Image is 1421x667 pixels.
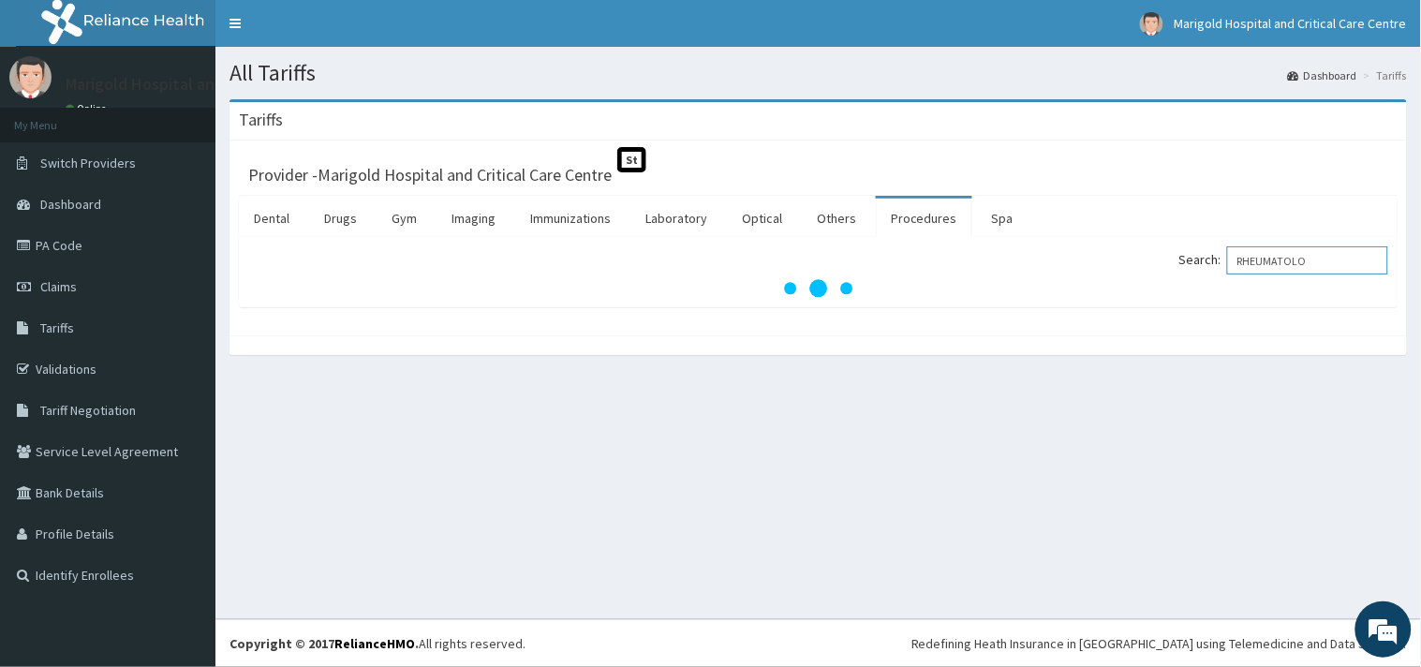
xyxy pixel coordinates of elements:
h3: Provider - Marigold Hospital and Critical Care Centre [248,167,612,184]
footer: All rights reserved. [215,619,1421,667]
img: User Image [1140,12,1163,36]
div: Chat with us now [97,105,315,129]
span: Claims [40,278,77,295]
strong: Copyright © 2017 . [229,635,419,652]
textarea: Type your message and hit 'Enter' [9,457,357,523]
span: St [617,147,646,172]
a: Drugs [309,199,372,238]
input: Search: [1227,246,1388,274]
span: Marigold Hospital and Critical Care Centre [1175,15,1407,32]
a: Optical [727,199,797,238]
span: Tariffs [40,319,74,336]
span: Dashboard [40,196,101,213]
a: Imaging [437,199,511,238]
label: Search: [1179,246,1388,274]
span: Switch Providers [40,155,136,171]
a: Dashboard [1288,67,1357,83]
a: RelianceHMO [334,635,415,652]
a: Online [66,102,111,115]
a: Spa [977,199,1029,238]
h1: All Tariffs [229,61,1407,85]
a: Dental [239,199,304,238]
a: Laboratory [630,199,722,238]
li: Tariffs [1359,67,1407,83]
svg: audio-loading [781,251,856,326]
div: Redefining Heath Insurance in [GEOGRAPHIC_DATA] using Telemedicine and Data Science! [911,634,1407,653]
h3: Tariffs [239,111,283,128]
img: d_794563401_company_1708531726252_794563401 [35,94,76,141]
a: Procedures [876,199,972,238]
span: Tariff Negotiation [40,402,136,419]
p: Marigold Hospital and Critical Care Centre [66,76,370,93]
a: Others [802,199,871,238]
div: Minimize live chat window [307,9,352,54]
img: User Image [9,56,52,98]
span: We're online! [109,209,259,398]
a: Immunizations [515,199,626,238]
a: Gym [377,199,432,238]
